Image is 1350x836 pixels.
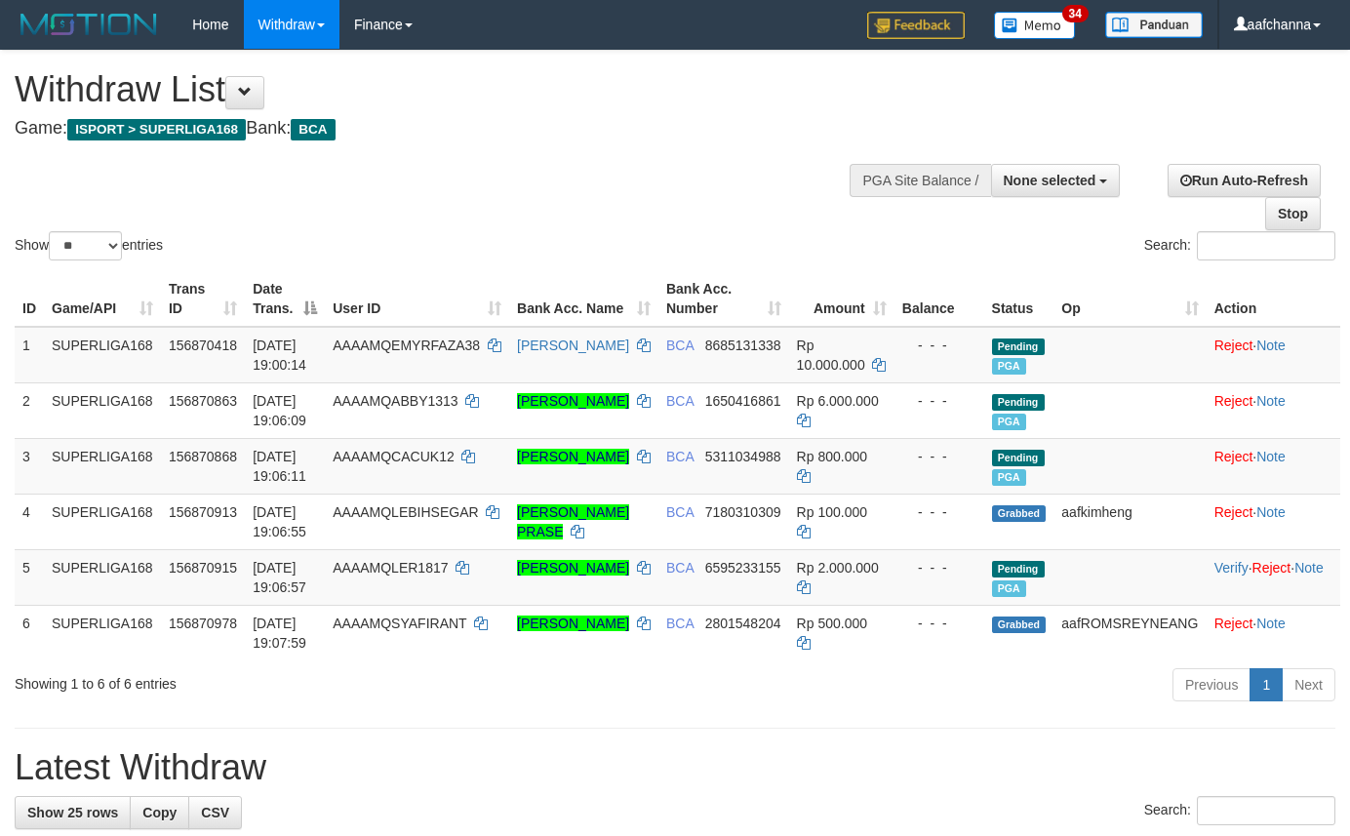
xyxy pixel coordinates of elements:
span: Grabbed [992,505,1047,522]
span: [DATE] 19:06:55 [253,504,306,539]
span: Rp 100.000 [797,504,867,520]
td: 4 [15,494,44,549]
td: aafkimheng [1053,494,1206,549]
span: Copy 5311034988 to clipboard [705,449,781,464]
td: · [1207,605,1340,660]
td: aafROMSREYNEANG [1053,605,1206,660]
div: PGA Site Balance / [850,164,990,197]
img: MOTION_logo.png [15,10,163,39]
a: Reject [1214,449,1253,464]
span: 156870915 [169,560,237,576]
h4: Game: Bank: [15,119,881,139]
th: Action [1207,271,1340,327]
span: BCA [666,616,694,631]
span: BCA [666,393,694,409]
h1: Withdraw List [15,70,881,109]
td: SUPERLIGA168 [44,494,161,549]
span: CSV [201,805,229,820]
span: AAAAMQCACUK12 [333,449,454,464]
select: Showentries [49,231,122,260]
a: CSV [188,796,242,829]
a: Note [1256,449,1286,464]
span: AAAAMQEMYRFAZA38 [333,338,480,353]
td: SUPERLIGA168 [44,327,161,383]
a: Reject [1214,616,1253,631]
span: Marked by aafsoycanthlai [992,414,1026,430]
span: Marked by aafsoycanthlai [992,580,1026,597]
input: Search: [1197,231,1335,260]
span: [DATE] 19:06:11 [253,449,306,484]
a: Reject [1214,393,1253,409]
span: ISPORT > SUPERLIGA168 [67,119,246,140]
span: 156870913 [169,504,237,520]
img: panduan.png [1105,12,1203,38]
span: AAAAMQLEBIHSEGAR [333,504,478,520]
span: Rp 2.000.000 [797,560,879,576]
a: [PERSON_NAME] [517,338,629,353]
div: - - - [902,447,976,466]
span: Copy 7180310309 to clipboard [705,504,781,520]
img: Button%20Memo.svg [994,12,1076,39]
a: [PERSON_NAME] [517,393,629,409]
td: · [1207,382,1340,438]
input: Search: [1197,796,1335,825]
th: Op: activate to sort column ascending [1053,271,1206,327]
span: Copy 6595233155 to clipboard [705,560,781,576]
span: Rp 800.000 [797,449,867,464]
span: Grabbed [992,617,1047,633]
td: · [1207,494,1340,549]
span: [DATE] 19:06:57 [253,560,306,595]
span: AAAAMQABBY1313 [333,393,457,409]
a: [PERSON_NAME] [517,449,629,464]
a: Note [1294,560,1324,576]
h1: Latest Withdraw [15,748,1335,787]
span: 156870978 [169,616,237,631]
a: Note [1256,504,1286,520]
img: Feedback.jpg [867,12,965,39]
span: Pending [992,561,1045,577]
span: Pending [992,394,1045,411]
div: - - - [902,502,976,522]
div: - - - [902,391,976,411]
span: BCA [666,504,694,520]
a: Reject [1252,560,1291,576]
span: Marked by aafsoycanthlai [992,358,1026,375]
div: - - - [902,558,976,577]
th: Amount: activate to sort column ascending [789,271,894,327]
a: [PERSON_NAME] [517,560,629,576]
th: Balance [894,271,984,327]
th: User ID: activate to sort column ascending [325,271,509,327]
td: · [1207,438,1340,494]
label: Show entries [15,231,163,260]
span: Marked by aafsoycanthlai [992,469,1026,486]
a: [PERSON_NAME] PRASE [517,504,629,539]
a: Copy [130,796,189,829]
a: Next [1282,668,1335,701]
span: BCA [666,449,694,464]
a: Reject [1214,338,1253,353]
td: 3 [15,438,44,494]
span: [DATE] 19:06:09 [253,393,306,428]
a: Previous [1172,668,1251,701]
td: 6 [15,605,44,660]
span: Copy 1650416861 to clipboard [705,393,781,409]
span: AAAAMQLER1817 [333,560,448,576]
td: · [1207,327,1340,383]
th: Game/API: activate to sort column ascending [44,271,161,327]
a: Note [1256,393,1286,409]
span: 34 [1062,5,1089,22]
a: [PERSON_NAME] [517,616,629,631]
span: Rp 6.000.000 [797,393,879,409]
span: [DATE] 19:00:14 [253,338,306,373]
a: Note [1256,338,1286,353]
td: 1 [15,327,44,383]
th: Trans ID: activate to sort column ascending [161,271,245,327]
a: Verify [1214,560,1249,576]
th: Bank Acc. Number: activate to sort column ascending [658,271,789,327]
span: 156870418 [169,338,237,353]
span: BCA [666,560,694,576]
td: SUPERLIGA168 [44,438,161,494]
th: ID [15,271,44,327]
span: 156870868 [169,449,237,464]
div: Showing 1 to 6 of 6 entries [15,666,548,694]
